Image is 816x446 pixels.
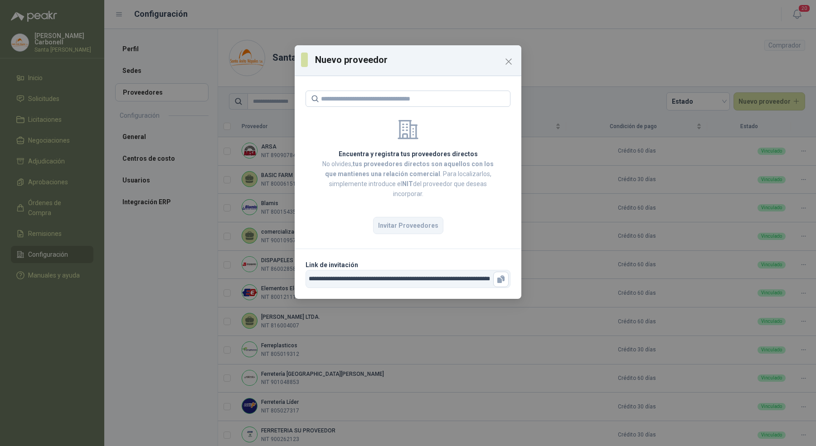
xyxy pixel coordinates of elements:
b: NIT [402,180,413,187]
h3: Nuevo proveedor [315,53,515,67]
button: Close [501,54,516,69]
p: Link de invitación [306,260,510,270]
b: tus proveedores directos son aquellos con los que mantienes una relación comercial [325,160,494,177]
p: No olvides, . Para localizarlos, simplemente introduce el del proveedor que deseas incorporar. [316,159,500,199]
h2: Encuentra y registra tus proveedores directos [316,149,500,159]
button: Invitar Proveedores [373,217,443,234]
